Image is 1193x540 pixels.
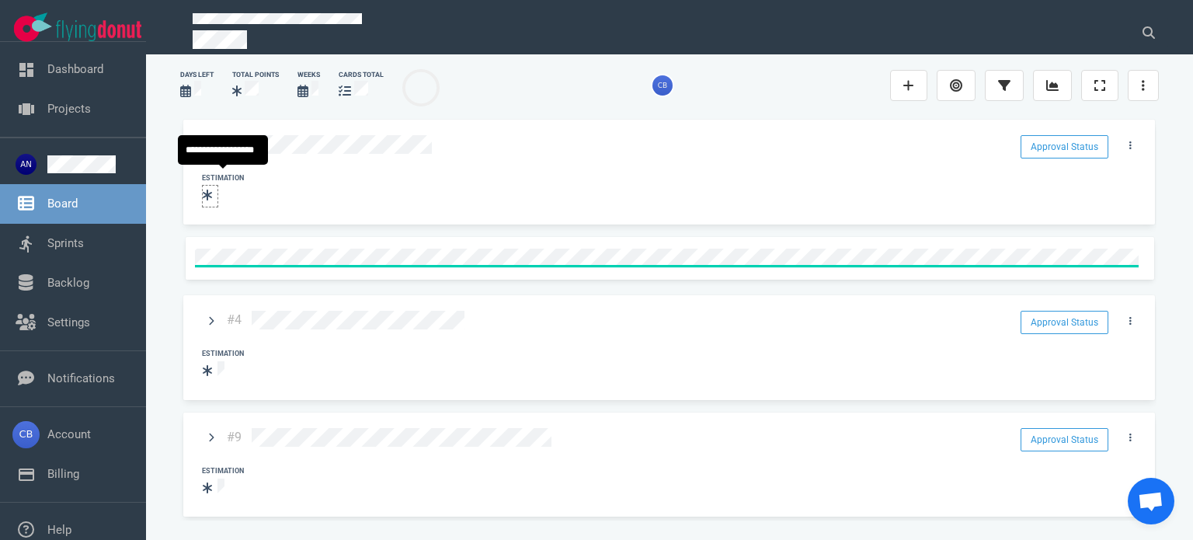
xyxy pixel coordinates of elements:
[202,466,244,477] div: Estimation
[47,276,89,290] a: Backlog
[47,427,91,441] a: Account
[232,70,279,80] div: Total Points
[227,430,242,444] a: #9
[47,197,78,211] a: Board
[202,349,244,360] div: Estimation
[47,467,79,481] a: Billing
[1021,135,1108,159] button: Approval Status
[227,312,242,327] a: #4
[297,70,320,80] div: Weeks
[202,173,244,184] div: Estimation
[47,102,91,116] a: Projects
[1128,478,1174,524] div: Open chat
[180,70,214,80] div: days left
[47,236,84,250] a: Sprints
[652,75,673,96] img: 26
[1021,311,1108,334] button: Approval Status
[47,523,71,537] a: Help
[339,70,384,80] div: cards total
[47,315,90,329] a: Settings
[47,62,103,76] a: Dashboard
[56,20,141,41] img: Flying Donut text logo
[1021,428,1108,451] button: Approval Status
[47,371,115,385] a: Notifications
